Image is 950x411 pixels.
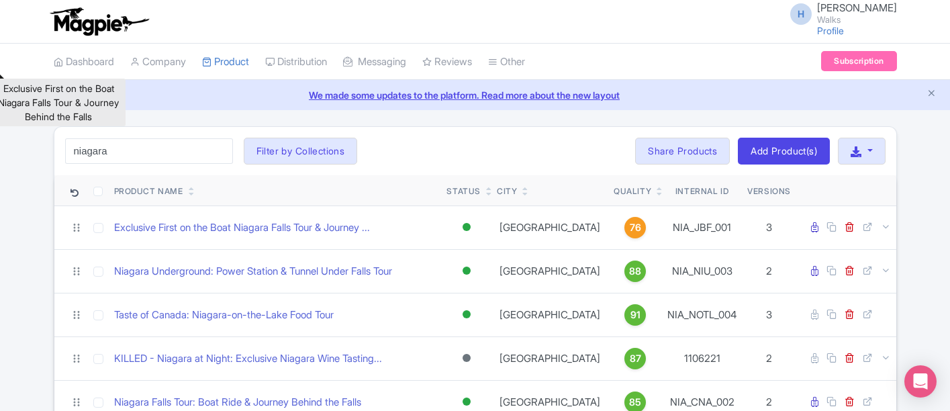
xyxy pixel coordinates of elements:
[202,44,249,81] a: Product
[766,221,772,234] span: 3
[614,261,657,282] a: 88
[817,1,897,14] span: [PERSON_NAME]
[446,185,481,197] div: Status
[460,349,473,368] div: Archived
[662,336,742,380] td: 1106221
[244,138,358,165] button: Filter by Collections
[790,3,812,25] span: H
[114,308,334,323] a: Taste of Canada: Niagara-on-the-Lake Food Tour
[488,44,525,81] a: Other
[422,44,472,81] a: Reviews
[614,217,657,238] a: 76
[742,175,796,206] th: Versions
[343,44,406,81] a: Messaging
[614,185,651,197] div: Quality
[614,304,657,326] a: 91
[491,249,608,293] td: [GEOGRAPHIC_DATA]
[114,351,382,367] a: KILLED - Niagara at Night: Exclusive Niagara Wine Tasting...
[662,175,742,206] th: Internal ID
[630,220,641,235] span: 76
[766,265,772,277] span: 2
[497,185,517,197] div: City
[114,185,183,197] div: Product Name
[630,308,640,322] span: 91
[114,264,392,279] a: Niagara Underground: Power Station & Tunnel Under Falls Tour
[630,351,641,366] span: 87
[614,348,657,369] a: 87
[738,138,830,165] a: Add Product(s)
[662,249,742,293] td: NIA_NIU_003
[491,336,608,380] td: [GEOGRAPHIC_DATA]
[460,305,473,324] div: Active
[662,293,742,336] td: NIA_NOTL_004
[114,220,370,236] a: Exclusive First on the Boat Niagara Falls Tour & Journey ...
[460,218,473,237] div: Active
[782,3,897,24] a: H [PERSON_NAME] Walks
[629,264,641,279] span: 88
[491,293,608,336] td: [GEOGRAPHIC_DATA]
[766,352,772,365] span: 2
[491,205,608,249] td: [GEOGRAPHIC_DATA]
[817,25,844,36] a: Profile
[130,44,186,81] a: Company
[904,365,937,398] div: Open Intercom Messenger
[114,395,361,410] a: Niagara Falls Tour: Boat Ride & Journey Behind the Falls
[65,138,233,164] input: Search product name, city, or interal id
[635,138,730,165] a: Share Products
[8,88,942,102] a: We made some updates to the platform. Read more about the new layout
[54,44,114,81] a: Dashboard
[265,44,327,81] a: Distribution
[629,395,641,410] span: 85
[766,308,772,321] span: 3
[662,205,742,249] td: NIA_JBF_001
[927,87,937,102] button: Close announcement
[817,15,897,24] small: Walks
[766,396,772,408] span: 2
[821,51,896,71] a: Subscription
[460,261,473,281] div: Active
[47,7,151,36] img: logo-ab69f6fb50320c5b225c76a69d11143b.png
